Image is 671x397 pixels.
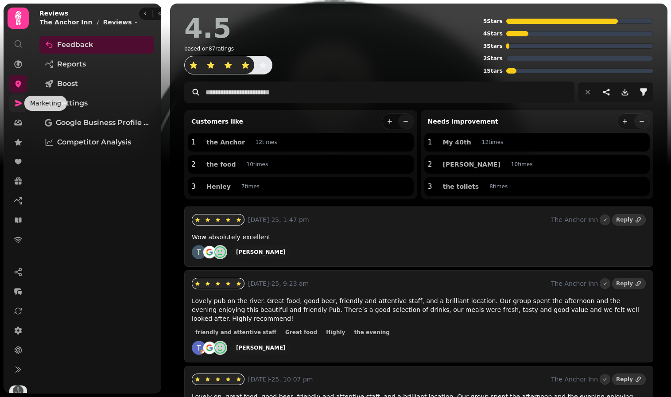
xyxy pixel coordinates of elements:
[436,136,478,148] button: My 40th
[634,114,649,129] button: less
[57,39,93,50] span: Feedback
[398,114,413,129] button: less
[428,159,432,170] p: 2
[213,214,223,225] button: star
[231,342,291,354] a: [PERSON_NAME]
[57,59,86,70] span: Reports
[192,374,203,385] button: star
[219,56,237,74] button: star
[326,330,345,335] span: Highly
[202,278,213,289] button: star
[195,330,276,335] span: friendly and attentive staff
[350,328,393,337] button: the evening
[192,214,203,225] button: star
[103,18,139,27] button: Reviews
[57,78,78,89] span: Boost
[511,161,533,168] p: 10 time s
[551,215,598,224] p: The Anchor Inn
[192,245,206,259] img: ACg8ocI28PxT2wzSk1SfpnI57meMtWwTvI2ZY4Et03iEvvhGqji37A=s128-c0x00000000-cc-rp-mo
[248,215,547,224] p: [DATE]-25, 1:47 pm
[192,278,203,289] button: star
[233,278,244,289] button: star
[489,183,508,190] p: 8 time s
[382,114,397,129] button: more
[600,374,610,385] button: Marked as done
[600,214,610,225] button: Marked as done
[39,18,139,27] nav: breadcrumb
[483,67,503,74] p: 1 Stars
[483,43,503,50] p: 3 Stars
[282,328,321,337] button: Great food
[428,137,432,148] p: 1
[247,161,268,168] p: 10 time s
[191,159,196,170] p: 2
[39,55,154,73] a: Reports
[612,214,646,226] a: Reply
[202,341,217,355] img: go-emblem@2x.png
[202,374,213,385] button: star
[24,96,67,111] div: Marketing
[248,375,547,384] p: [DATE]-25, 10:07 pm
[551,279,598,288] p: The Anchor Inn
[635,83,652,101] button: filter
[213,278,223,289] button: star
[39,114,154,132] a: Google Business Profile (Beta)
[285,330,317,335] span: Great food
[483,55,503,62] p: 2 Stars
[191,181,196,192] p: 3
[188,117,243,126] p: Customers like
[483,18,503,25] p: 5 Stars
[192,341,206,355] img: ACg8ocJWm7aDCBQ1Awcla6klyOWQcGNWC1HIvJ8PSOjcfBOBB4uVuOc=s128-c0x00000000-cc-rp-mo-ba2
[184,15,231,42] h2: 4.5
[616,83,634,101] button: download
[223,278,233,289] button: star
[32,32,161,393] nav: Tabs
[443,161,500,167] span: [PERSON_NAME]
[436,159,508,170] button: [PERSON_NAME]
[191,137,196,148] p: 1
[213,374,223,385] button: star
[39,94,154,112] a: Settings
[616,216,633,223] div: Reply
[206,183,231,190] span: Henley
[192,328,280,337] button: friendly and attentive staff
[184,45,234,52] p: based on 87 ratings
[199,159,243,170] button: the food
[39,133,154,151] a: Competitor Analysis
[56,117,149,128] span: Google Business Profile (Beta)
[551,375,598,384] p: The Anchor Inn
[436,181,486,192] button: the toilets
[199,136,252,148] button: the Anchor
[185,56,202,74] button: star
[39,9,139,18] h2: Reviews
[192,297,639,322] span: Lovely pub on the river. Great food, good beer, friendly and attentive staff, and a brilliant loc...
[579,83,597,101] button: reset filters
[233,374,244,385] button: star
[483,30,503,37] p: 4 Stars
[424,117,498,126] p: Needs improvement
[57,98,88,109] span: Settings
[443,183,479,190] span: the toilets
[199,181,238,192] button: Henley
[612,278,646,289] a: Reply
[597,83,615,101] button: share-thread
[237,56,254,74] button: star
[256,139,277,146] p: 12 time s
[248,279,547,288] p: [DATE]-25, 9:23 am
[206,139,245,145] span: the Anchor
[616,280,633,287] div: Reply
[202,214,213,225] button: star
[223,214,233,225] button: star
[202,245,217,259] img: go-emblem@2x.png
[236,249,286,256] div: [PERSON_NAME]
[39,75,154,93] a: Boost
[57,137,131,148] span: Competitor Analysis
[39,36,154,54] a: Feedback
[617,114,632,129] button: more
[322,328,349,337] button: Highly
[482,139,504,146] p: 12 time s
[202,56,220,74] button: star
[233,214,244,225] button: star
[354,330,389,335] span: the evening
[192,234,271,241] span: Wow absolutely excellent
